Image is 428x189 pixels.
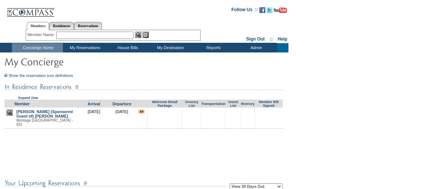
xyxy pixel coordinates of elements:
[241,102,255,106] a: Itinerary
[191,43,234,52] td: Reports
[63,43,106,52] td: My Reservations
[88,102,100,106] a: Arrival
[18,96,38,100] a: Expand View
[148,43,191,52] td: My Destination
[274,7,287,13] img: Subscribe to our YouTube Channel
[228,100,238,108] a: Guest List
[106,43,148,52] td: House Bills
[16,118,73,126] span: Montage [GEOGRAPHIC_DATA] - 831
[143,32,149,38] img: Reservations
[138,109,145,114] input: There are special requests for this reservation!
[74,22,102,30] a: Reservations
[259,100,279,108] a: Member Bill Signed
[16,109,73,118] a: [PERSON_NAME] (Sponsored Guest of) [PERSON_NAME]
[15,102,30,106] a: Member
[259,7,265,13] img: Become our fan on Facebook
[135,32,141,38] img: View
[278,36,287,42] a: Help
[4,179,227,188] img: subTtlConUpcomingReservatio.gif
[27,22,49,30] a: Members
[201,102,225,106] a: Transportation
[80,108,108,129] td: [DATE]
[231,6,258,15] td: Follow Us ::
[266,9,272,14] a: Follow us on Twitter
[270,36,273,42] span: ::
[259,9,265,14] a: Become our fan on Facebook
[12,43,63,52] td: Concierge Home
[185,100,198,108] a: Grocery List
[108,108,136,129] td: [DATE]
[274,9,287,14] a: Subscribe to our YouTube Channel
[6,2,55,17] img: Compass Home
[152,100,177,108] a: Welcome Email Package
[112,102,131,106] a: Departure
[4,74,7,77] img: Show the reservation icon definitions
[266,7,272,13] img: Follow us on Twitter
[246,36,265,42] a: Sign Out
[234,43,277,52] td: Admin
[28,32,56,38] div: Member Name:
[6,109,13,116] img: view
[9,73,73,78] a: Show the reservation icon definitions
[49,22,74,30] a: Residences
